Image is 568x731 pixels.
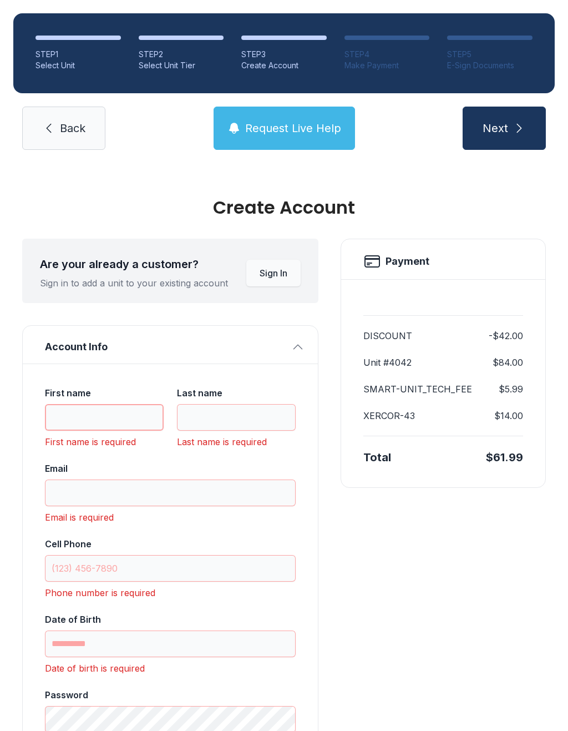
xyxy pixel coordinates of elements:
[489,329,523,342] dd: -$42.00
[363,329,412,342] dt: DISCOUNT
[45,586,296,599] div: Phone number is required
[493,356,523,369] dd: $84.00
[45,537,296,551] div: Cell Phone
[23,326,318,364] button: Account Info
[45,435,164,448] div: First name is required
[241,60,327,71] div: Create Account
[60,120,85,136] span: Back
[245,120,341,136] span: Request Live Help
[177,404,296,431] input: Last name
[45,688,296,702] div: Password
[45,662,296,675] div: Date of birth is required
[35,49,121,60] div: STEP 1
[344,49,430,60] div: STEP 4
[45,386,164,400] div: First name
[139,49,224,60] div: STEP 2
[40,256,228,272] div: Are your already a customer?
[45,339,287,355] span: Account Info
[45,480,296,506] input: Email
[363,382,472,396] dt: SMART-UNIT_TECH_FEE
[447,49,532,60] div: STEP 5
[40,276,228,290] div: Sign in to add a unit to your existing account
[45,613,296,626] div: Date of Birth
[386,254,429,269] h2: Payment
[45,631,296,657] input: Date of Birth
[499,382,523,396] dd: $5.99
[139,60,224,71] div: Select Unit Tier
[45,511,296,524] div: Email is required
[494,409,523,422] dd: $14.00
[486,450,523,465] div: $61.99
[483,120,508,136] span: Next
[363,356,412,369] dt: Unit #4042
[177,435,296,448] div: Last name is required
[447,60,532,71] div: E-Sign Documents
[35,60,121,71] div: Select Unit
[22,199,546,216] div: Create Account
[241,49,327,60] div: STEP 3
[344,60,430,71] div: Make Payment
[260,266,287,280] span: Sign In
[45,404,164,431] input: First name
[363,450,391,465] div: Total
[45,462,296,475] div: Email
[363,409,415,422] dt: XERCOR-43
[177,386,296,400] div: Last name
[45,555,296,582] input: Cell Phone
